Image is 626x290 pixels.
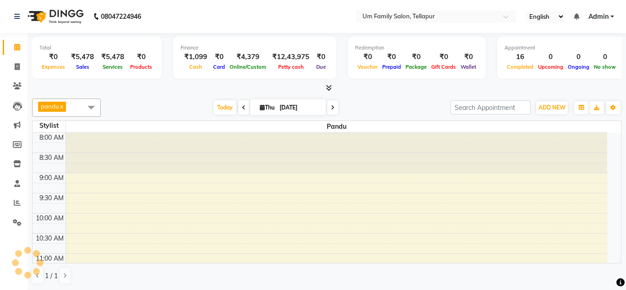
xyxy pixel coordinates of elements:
[277,101,323,115] input: 2025-09-04
[38,173,66,183] div: 9:00 AM
[313,52,329,62] div: ₹0
[566,52,592,62] div: 0
[566,64,592,70] span: Ongoing
[128,52,154,62] div: ₹0
[98,52,128,62] div: ₹5,478
[403,52,429,62] div: ₹0
[505,64,536,70] span: Completed
[505,52,536,62] div: 16
[33,121,66,131] div: Stylist
[450,100,531,115] input: Search Appointment
[34,234,66,243] div: 10:30 AM
[211,64,227,70] span: Card
[380,52,403,62] div: ₹0
[458,52,478,62] div: ₹0
[380,64,403,70] span: Prepaid
[355,52,380,62] div: ₹0
[592,52,618,62] div: 0
[38,193,66,203] div: 9:30 AM
[536,64,566,70] span: Upcoming
[181,52,211,62] div: ₹1,099
[536,101,568,114] button: ADD NEW
[588,12,609,22] span: Admin
[538,104,566,111] span: ADD NEW
[38,153,66,163] div: 8:30 AM
[355,64,380,70] span: Voucher
[34,213,66,223] div: 10:00 AM
[128,64,154,70] span: Products
[258,104,277,111] span: Thu
[355,44,478,52] div: Redemption
[536,52,566,62] div: 0
[38,133,66,142] div: 8:00 AM
[227,52,269,62] div: ₹4,379
[187,64,204,70] span: Cash
[23,4,86,29] img: logo
[269,52,313,62] div: ₹12,43,975
[314,64,328,70] span: Due
[429,64,458,70] span: Gift Cards
[181,44,329,52] div: Finance
[101,4,141,29] b: 08047224946
[41,103,59,110] span: pandu
[227,64,269,70] span: Online/Custom
[592,64,618,70] span: No show
[458,64,478,70] span: Wallet
[34,254,66,263] div: 11:00 AM
[211,52,227,62] div: ₹0
[276,64,306,70] span: Petty cash
[505,44,618,52] div: Appointment
[45,271,58,281] span: 1 / 1
[74,64,92,70] span: Sales
[67,52,98,62] div: ₹5,478
[429,52,458,62] div: ₹0
[39,44,154,52] div: Total
[403,64,429,70] span: Package
[39,64,67,70] span: Expenses
[214,100,236,115] span: Today
[59,103,63,110] a: x
[66,121,608,132] span: pandu
[39,52,67,62] div: ₹0
[100,64,125,70] span: Services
